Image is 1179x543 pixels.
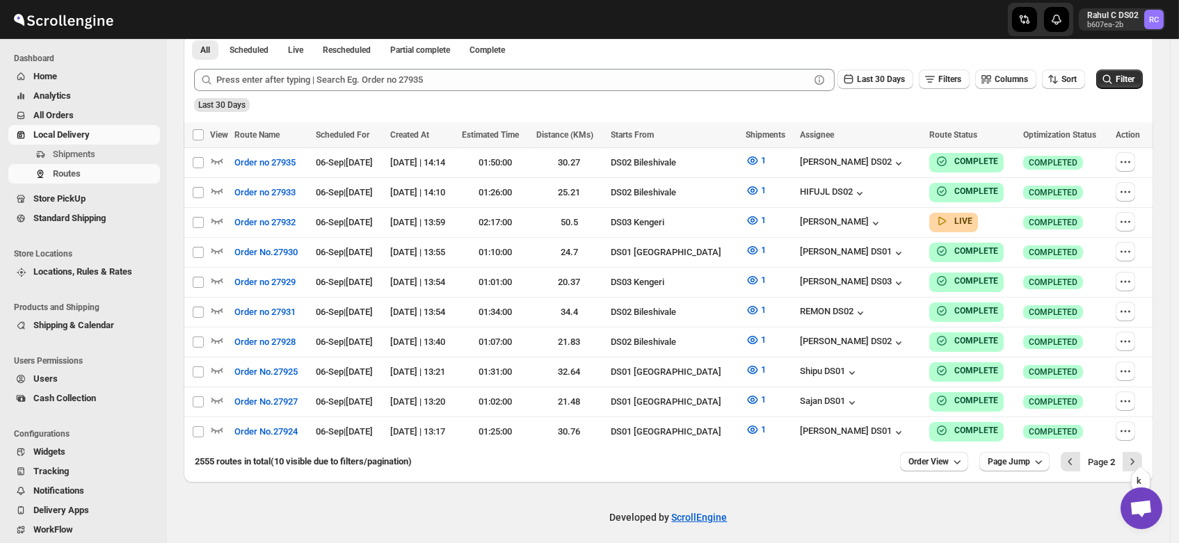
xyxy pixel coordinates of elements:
button: Shipu DS01 [800,366,859,380]
div: 21.48 [536,395,602,409]
button: Previous [1061,452,1080,471]
button: Locations, Rules & Rates [8,262,160,282]
b: COMPLETE [954,306,998,316]
button: [PERSON_NAME] DS01 [800,246,906,260]
div: [DATE] | 13:55 [390,245,454,259]
b: LIVE [954,216,972,226]
span: All Orders [33,110,74,120]
span: WorkFlow [33,524,73,535]
span: Order no 27929 [235,275,296,289]
button: [PERSON_NAME] DS02 [800,156,906,170]
span: Filter [1116,74,1134,84]
span: Order No.27924 [235,425,298,439]
span: Route Name [235,130,280,140]
div: REMON DS02 [800,306,867,320]
span: Scheduled [230,44,268,56]
div: [DATE] | 13:40 [390,335,454,349]
span: Rescheduled [323,44,371,56]
button: Order No.27927 [227,391,307,413]
button: [PERSON_NAME] [800,216,883,230]
button: Sajan DS01 [800,396,859,410]
div: 21.83 [536,335,602,349]
button: COMPLETE [935,304,998,318]
span: 1 [761,364,766,375]
button: Filters [919,70,970,89]
span: Order no 27928 [235,335,296,349]
div: 50.5 [536,216,602,229]
span: Tracking [33,466,69,476]
button: [PERSON_NAME] DS03 [800,276,906,290]
button: Users [8,369,160,389]
button: Page Jump [979,452,1050,471]
div: 01:26:00 [462,186,528,200]
button: User menu [1079,8,1165,31]
div: [DATE] | 13:20 [390,395,454,409]
span: Store Locations [14,248,160,259]
div: DS03 Kengeri [611,275,737,289]
span: Last 30 Days [198,100,246,110]
span: 1 [761,155,766,165]
b: COMPLETE [954,366,998,375]
span: Notifications [33,485,84,496]
button: Next [1123,452,1142,471]
div: 32.64 [536,365,602,379]
span: Scheduled For [316,130,369,140]
span: 06-Sep | [DATE] [316,157,373,168]
div: 25.21 [536,186,602,200]
button: Notifications [8,481,160,501]
span: Order no 27935 [235,156,296,170]
div: 01:25:00 [462,425,528,439]
div: 01:31:00 [462,365,528,379]
button: 1 [737,149,774,172]
div: 34.4 [536,305,602,319]
button: Last 30 Days [837,70,913,89]
span: Delivery Apps [33,505,89,515]
button: All Orders [8,106,160,125]
span: Order no 27932 [235,216,296,229]
span: 06-Sep | [DATE] [316,396,373,407]
span: 1 [761,215,766,225]
span: Order no 27931 [235,305,296,319]
span: COMPLETED [1029,366,1077,378]
b: COMPLETE [954,186,998,196]
div: DS01 [GEOGRAPHIC_DATA] [611,365,737,379]
span: Columns [995,74,1028,84]
span: Local Delivery [33,129,90,140]
div: [DATE] | 13:59 [390,216,454,229]
button: Shipments [8,145,160,164]
button: Order No.27930 [227,241,307,264]
span: Cash Collection [33,393,96,403]
button: Order no 27931 [227,301,305,323]
button: WorkFlow [8,520,160,540]
div: DS02 Bileshivale [611,186,737,200]
button: Widgets [8,442,160,462]
span: Shipments [746,130,785,140]
span: COMPLETED [1029,217,1077,228]
span: Routes [53,168,81,179]
button: Order no 27928 [227,331,305,353]
span: 06-Sep | [DATE] [316,307,373,317]
a: ScrollEngine [672,512,728,523]
button: 1 [737,359,774,381]
span: Configurations [14,428,160,439]
button: COMPLETE [935,394,998,407]
span: Created At [390,130,429,140]
div: 24.7 [536,245,602,259]
button: LIVE [935,214,972,228]
span: Action [1116,130,1140,140]
button: 1 [737,179,774,202]
div: DS01 [GEOGRAPHIC_DATA] [611,395,737,409]
span: Sort [1061,74,1077,84]
button: Order no 27935 [227,152,305,174]
button: COMPLETE [935,334,998,348]
div: 30.27 [536,156,602,170]
span: 06-Sep | [DATE] [316,277,373,287]
span: Order no 27933 [235,186,296,200]
div: 01:50:00 [462,156,528,170]
span: Partial complete [390,44,450,56]
b: COMPLETE [954,336,998,346]
button: Home [8,67,160,86]
button: 1 [737,209,774,232]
